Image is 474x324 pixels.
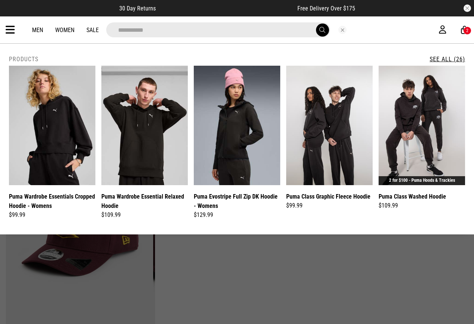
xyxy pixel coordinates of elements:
a: Puma Class Washed Hoodie [379,192,446,201]
img: Puma Wardrobe Essential Relaxed Hoodie in Black [101,66,188,185]
a: Puma Evostripe Full Zip DK Hoodie - Womens [194,192,280,211]
a: Sale [86,27,99,34]
a: Puma Class Graphic Fleece Hoodie [286,192,370,201]
span: 30 Day Returns [119,5,156,12]
button: Close search [338,26,347,34]
a: Men [32,27,43,34]
div: 2 [466,28,468,33]
a: Puma Wardrobe Essential Relaxed Hoodie [101,192,188,211]
a: See All (26) [430,56,465,63]
button: Open LiveChat chat widget [6,3,28,25]
a: Women [55,27,75,34]
iframe: Customer reviews powered by Trustpilot [171,4,282,12]
div: $99.99 [286,201,373,210]
div: $99.99 [9,211,95,219]
img: Puma Class Graphic Fleece Hoodie in Black [286,66,373,185]
div: $129.99 [194,211,280,219]
img: Puma Class Washed Hoodie in Black [379,66,465,185]
a: 2 [461,26,468,34]
h2: Products [9,56,38,63]
span: Free Delivery Over $175 [297,5,355,12]
div: $109.99 [101,211,188,219]
a: 2 for $100 - Puma Hoods & Trackies [389,178,455,183]
img: Puma Wardrobe Essentials Cropped Hoodie - Womens in Black [9,66,95,185]
a: Puma Wardrobe Essentials Cropped Hoodie - Womens [9,192,95,211]
img: Puma Evostripe Full Zip Dk Hoodie - Womens in Black [194,66,280,185]
div: $109.99 [379,201,465,210]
